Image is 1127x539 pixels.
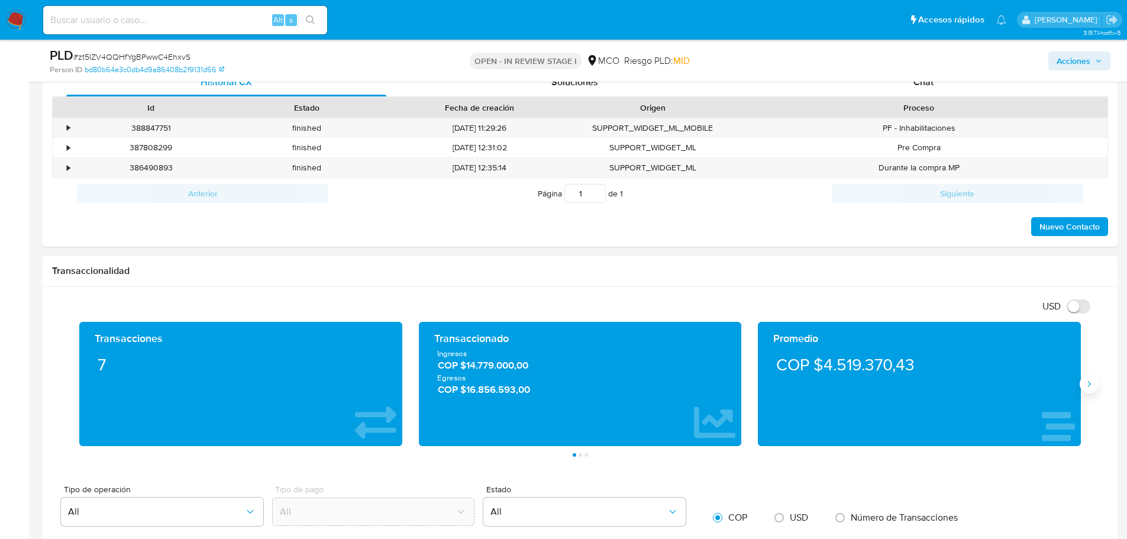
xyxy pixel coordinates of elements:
button: search-icon [298,12,322,28]
span: s [289,14,293,25]
span: Alt [273,14,283,25]
h1: Transaccionalidad [52,265,1108,277]
div: SUPPORT_WIDGET_ML_MOBILE [575,118,731,138]
button: Anterior [77,184,328,203]
div: Pre Compra [731,138,1107,157]
b: PLD [50,46,73,64]
div: finished [229,118,385,138]
span: MID [673,54,690,67]
p: OPEN - IN REVIEW STAGE I [470,53,582,69]
span: Accesos rápidos [918,14,984,26]
b: Person ID [50,64,82,75]
div: finished [229,158,385,177]
a: Notificaciones [996,15,1006,25]
button: Nuevo Contacto [1031,217,1108,236]
div: PF - Inhabilitaciones [731,118,1107,138]
span: Nuevo Contacto [1039,218,1100,235]
input: Buscar usuario o caso... [43,12,327,28]
button: Siguiente [832,184,1083,203]
span: # zt5lZV4QQHfYgBPwwC4EhxvS [73,51,190,63]
div: • [67,142,70,153]
button: Acciones [1048,51,1110,70]
div: Id [82,102,221,114]
div: finished [229,138,385,157]
a: bd80b64e3c0db4d9a86408b2f9131d56 [85,64,224,75]
div: Estado [237,102,376,114]
div: SUPPORT_WIDGET_ML [575,158,731,177]
div: [DATE] 12:31:02 [385,138,575,157]
div: 387808299 [73,138,229,157]
span: Acciones [1057,51,1090,70]
div: Durante la compra MP [731,158,1107,177]
div: SUPPORT_WIDGET_ML [575,138,731,157]
div: Origen [583,102,722,114]
div: MCO [586,54,619,67]
div: [DATE] 11:29:26 [385,118,575,138]
a: Salir [1106,14,1118,26]
div: Fecha de creación [393,102,567,114]
div: 386490893 [73,158,229,177]
div: • [67,162,70,173]
div: Proceso [739,102,1099,114]
div: [DATE] 12:35:14 [385,158,575,177]
div: • [67,122,70,134]
p: felipe.cayon@mercadolibre.com [1035,14,1102,25]
span: 3.157.1-hotfix-5 [1083,28,1121,37]
div: 388847751 [73,118,229,138]
span: 1 [620,188,623,199]
span: Página de [538,184,623,203]
span: Riesgo PLD: [624,54,690,67]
